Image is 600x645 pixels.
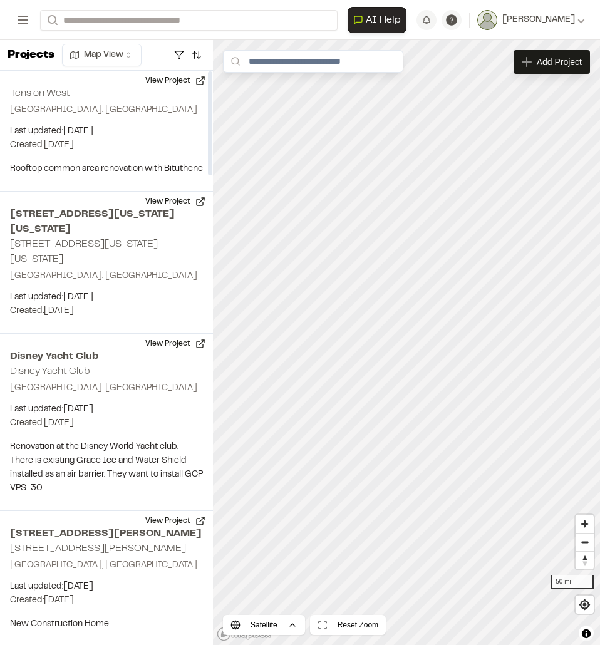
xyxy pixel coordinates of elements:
button: View Project [138,334,213,354]
p: Rooftop common area renovation with Bituthene [10,162,203,176]
canvas: Map [213,40,600,645]
p: Last updated: [DATE] [10,125,203,138]
button: Satellite [223,615,305,635]
p: [GEOGRAPHIC_DATA], [GEOGRAPHIC_DATA] [10,269,203,283]
button: Zoom out [576,533,594,551]
button: Find my location [576,596,594,614]
button: View Project [138,511,213,531]
button: Reset bearing to north [576,551,594,569]
img: User [477,10,497,30]
span: AI Help [366,13,401,28]
div: 50 mi [551,575,594,589]
h2: Disney Yacht Club [10,367,90,376]
button: Open AI Assistant [348,7,406,33]
p: Created: [DATE] [10,594,203,607]
p: [GEOGRAPHIC_DATA], [GEOGRAPHIC_DATA] [10,559,203,572]
button: Zoom in [576,515,594,533]
div: Open AI Assistant [348,7,411,33]
p: New Construction Home [10,617,203,631]
span: Add Project [537,56,582,68]
h2: [STREET_ADDRESS][US_STATE][US_STATE] [10,207,203,237]
h2: Tens on West [10,89,70,98]
button: Reset Zoom [310,615,386,635]
button: Toggle attribution [579,626,594,641]
p: Created: [DATE] [10,416,203,430]
h2: [STREET_ADDRESS][US_STATE][US_STATE] [10,240,158,264]
p: Renovation at the Disney World Yacht club. There is existing Grace Ice and Water Shield installed... [10,440,203,495]
h2: Disney Yacht Club [10,349,203,364]
a: Mapbox logo [217,627,272,641]
h2: [STREET_ADDRESS][PERSON_NAME] [10,526,203,541]
p: Last updated: [DATE] [10,291,203,304]
button: Search [40,10,63,31]
h2: [STREET_ADDRESS][PERSON_NAME] [10,544,186,553]
p: Created: [DATE] [10,138,203,152]
p: [GEOGRAPHIC_DATA], [GEOGRAPHIC_DATA] [10,381,203,395]
p: Projects [8,47,54,64]
button: [PERSON_NAME] [477,10,585,30]
button: View Project [138,192,213,212]
span: [PERSON_NAME] [502,13,575,27]
button: View Project [138,71,213,91]
p: [GEOGRAPHIC_DATA], [GEOGRAPHIC_DATA] [10,103,203,117]
p: Last updated: [DATE] [10,403,203,416]
p: Last updated: [DATE] [10,580,203,594]
p: Created: [DATE] [10,304,203,318]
